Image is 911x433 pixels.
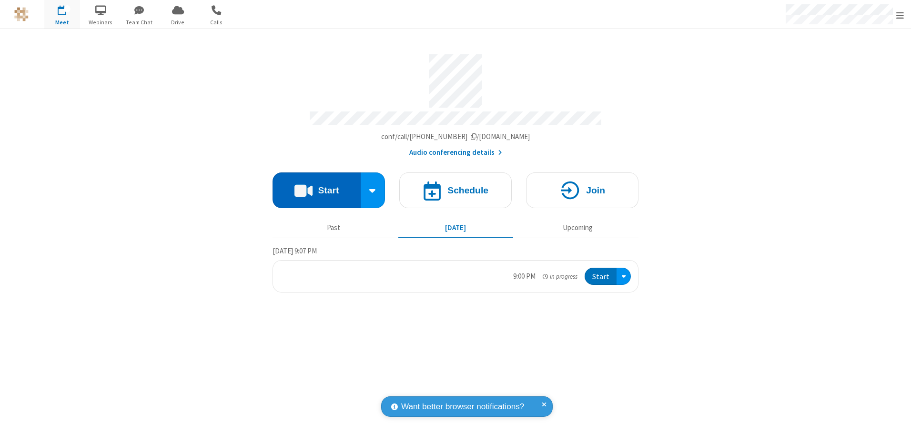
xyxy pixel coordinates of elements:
[526,172,638,208] button: Join
[520,219,635,237] button: Upcoming
[318,186,339,195] h4: Start
[64,5,71,12] div: 1
[585,268,617,285] button: Start
[513,271,536,282] div: 9:00 PM
[273,172,361,208] button: Start
[381,131,530,142] button: Copy my meeting room linkCopy my meeting room link
[409,147,502,158] button: Audio conferencing details
[361,172,385,208] div: Start conference options
[273,246,317,255] span: [DATE] 9:07 PM
[44,18,80,27] span: Meet
[83,18,119,27] span: Webinars
[381,132,530,141] span: Copy my meeting room link
[617,268,631,285] div: Open menu
[199,18,234,27] span: Calls
[586,186,605,195] h4: Join
[398,219,513,237] button: [DATE]
[121,18,157,27] span: Team Chat
[160,18,196,27] span: Drive
[399,172,512,208] button: Schedule
[401,401,524,413] span: Want better browser notifications?
[273,245,638,293] section: Today's Meetings
[14,7,29,21] img: QA Selenium DO NOT DELETE OR CHANGE
[447,186,488,195] h4: Schedule
[273,47,638,158] section: Account details
[543,272,577,281] em: in progress
[276,219,391,237] button: Past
